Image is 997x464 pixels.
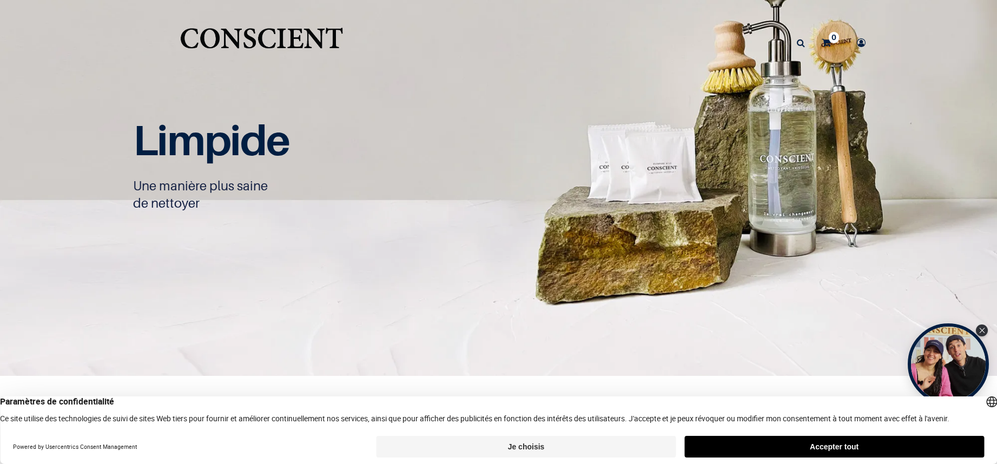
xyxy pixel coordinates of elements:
[976,324,988,336] div: Close Tolstoy widget
[908,323,989,405] div: Open Tolstoy
[178,22,345,64] img: Conscient
[829,32,839,43] sup: 0
[908,323,989,405] div: Tolstoy bubble widget
[908,323,989,405] div: Open Tolstoy widget
[814,24,844,62] a: 0
[941,394,992,445] iframe: Tidio Chat
[133,177,485,212] p: Une manière plus saine de nettoyer
[133,115,289,165] span: Limpide
[178,22,345,64] a: Logo of Conscient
